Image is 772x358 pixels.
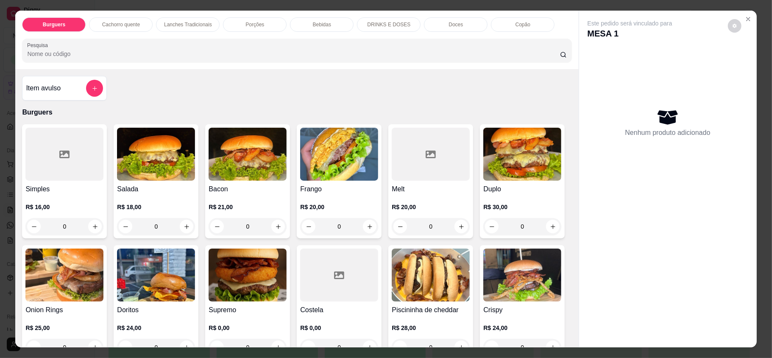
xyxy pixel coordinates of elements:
img: product-image [117,249,195,302]
p: Porções [245,21,264,28]
img: product-image [483,128,561,181]
h4: Frango [300,184,378,194]
h4: Salada [117,184,195,194]
img: product-image [483,249,561,302]
p: R$ 30,00 [483,203,561,211]
h4: Onion Rings [25,305,103,315]
button: add-separate-item [86,80,103,97]
img: product-image [25,249,103,302]
p: R$ 24,00 [117,324,195,332]
h4: Duplo [483,184,561,194]
p: R$ 18,00 [117,203,195,211]
p: R$ 21,00 [209,203,287,211]
h4: Supremo [209,305,287,315]
h4: Costela [300,305,378,315]
h4: Piscininha de cheddar [392,305,470,315]
h4: Bacon [209,184,287,194]
button: Close [741,12,755,26]
h4: Simples [25,184,103,194]
input: Pesquisa [27,50,560,58]
p: R$ 20,00 [392,203,470,211]
h4: Crispy [483,305,561,315]
p: R$ 20,00 [300,203,378,211]
h4: Item avulso [26,83,61,93]
p: R$ 25,00 [25,324,103,332]
label: Pesquisa [27,42,51,49]
button: decrease-product-quantity [728,19,741,33]
p: Cachorro quente [102,21,140,28]
p: Burguers [22,107,571,117]
img: product-image [209,249,287,302]
img: product-image [117,128,195,181]
p: Nenhum produto adicionado [625,128,711,138]
p: R$ 0,00 [300,324,378,332]
p: R$ 16,00 [25,203,103,211]
p: MESA 1 [588,28,672,39]
p: Bebidas [313,21,331,28]
p: Este pedido será vinculado para [588,19,672,28]
p: DRINKS E DOSES [367,21,410,28]
img: product-image [392,249,470,302]
img: product-image [209,128,287,181]
p: Copão [516,21,530,28]
p: Doces [449,21,463,28]
img: product-image [300,128,378,181]
p: Burguers [43,21,65,28]
p: R$ 28,00 [392,324,470,332]
h4: Doritos [117,305,195,315]
p: Lanches Tradicionais [164,21,212,28]
h4: Melt [392,184,470,194]
p: R$ 24,00 [483,324,561,332]
p: R$ 0,00 [209,324,287,332]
